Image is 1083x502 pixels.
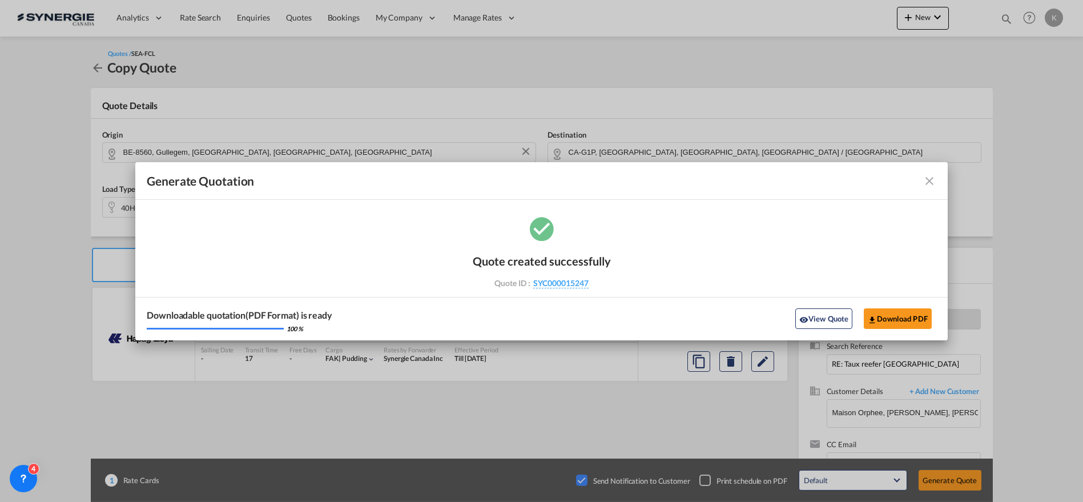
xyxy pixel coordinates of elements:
div: Downloadable quotation(PDF Format) is ready [147,309,332,322]
md-dialog: Generate Quotation Quote ... [135,162,948,340]
md-icon: icon-close fg-AAA8AD cursor m-0 [923,174,936,188]
md-icon: icon-eye [799,315,808,324]
span: Generate Quotation [147,174,254,188]
md-icon: icon-checkbox-marked-circle [528,214,556,243]
div: Quote created successfully [473,254,611,268]
div: 100 % [287,324,303,333]
md-icon: icon-download [868,315,877,324]
span: SYC000015247 [533,278,589,288]
button: icon-eyeView Quote [795,308,852,329]
div: Quote ID : [476,278,608,288]
button: Download PDF [864,308,932,329]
